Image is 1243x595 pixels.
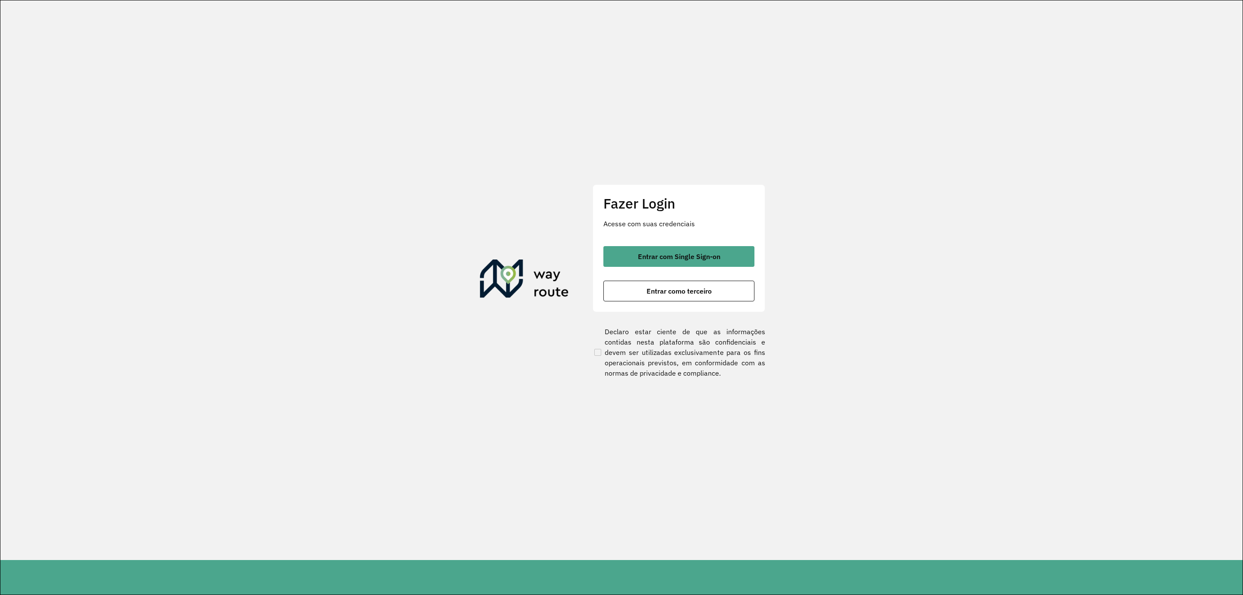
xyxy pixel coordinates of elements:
span: Entrar com Single Sign-on [638,253,720,260]
h2: Fazer Login [603,195,754,212]
img: Roteirizador AmbevTech [480,260,569,301]
button: button [603,246,754,267]
label: Declaro estar ciente de que as informações contidas nesta plataforma são confidenciais e devem se... [593,326,765,378]
button: button [603,281,754,301]
p: Acesse com suas credenciais [603,218,754,229]
span: Entrar como terceiro [647,288,712,294]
